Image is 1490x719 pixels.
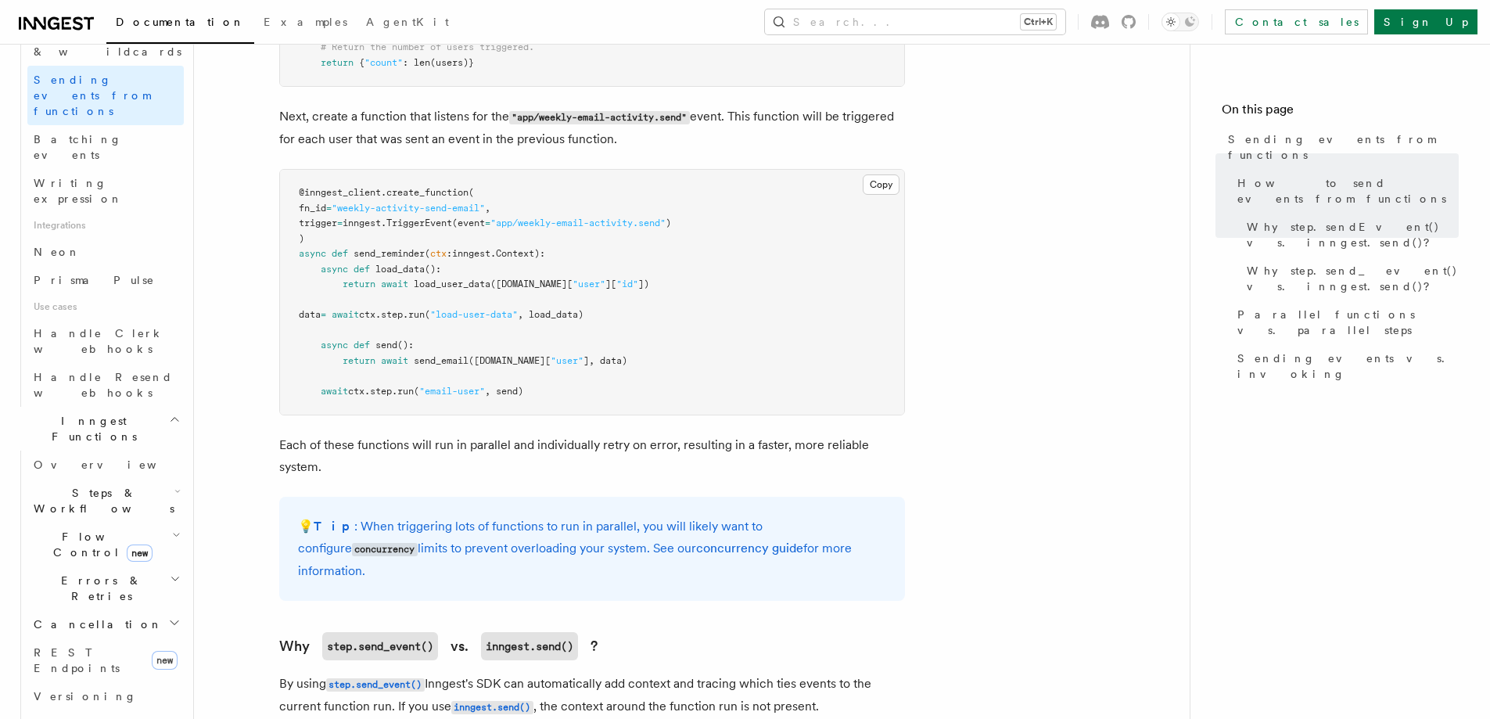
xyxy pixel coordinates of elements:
span: = [485,217,490,228]
button: Toggle dark mode [1161,13,1199,31]
span: run [397,386,414,397]
span: Neon [34,246,81,258]
span: Inngest Functions [13,413,169,444]
code: step.send_event() [326,678,425,692]
span: return [321,57,354,68]
a: Batching events [27,125,184,169]
span: TriggerEvent [386,217,452,228]
span: Cancellation [27,617,163,632]
span: . [490,248,496,259]
span: ][ [605,279,616,289]
a: Handle Resend webhooks [27,363,184,407]
span: Versioning [34,690,137,703]
span: def [354,340,370,351]
a: Sending events from functions [1222,125,1459,169]
a: Contact sales [1225,9,1368,34]
strong: Tip [314,519,354,534]
span: trigger [299,217,337,228]
span: new [127,545,153,562]
code: concurrency [352,543,418,556]
span: Documentation [116,16,245,28]
span: Flow Control [27,529,172,560]
a: Documentation [106,5,254,44]
span: return [343,355,375,366]
span: (event [452,217,485,228]
span: (): [397,340,414,351]
h4: On this page [1222,100,1459,125]
span: step [370,386,392,397]
span: (users)} [430,57,474,68]
span: Examples [264,16,347,28]
span: REST Endpoints [34,646,120,674]
span: "user" [551,355,583,366]
span: fn_id [299,203,326,214]
span: ([DOMAIN_NAME][ [469,355,551,366]
a: Sign Up [1374,9,1477,34]
span: def [332,248,348,259]
span: Writing expression [34,177,123,205]
span: create_function [386,187,469,198]
a: Handle Clerk webhooks [27,319,184,363]
button: Cancellation [27,610,184,638]
span: "id" [616,279,638,289]
span: , send) [485,386,523,397]
kbd: Ctrl+K [1021,14,1056,30]
span: async [321,340,348,351]
span: Sending events vs. invoking [1237,351,1459,382]
button: Search...Ctrl+K [765,9,1065,34]
span: = [321,309,326,320]
span: ]) [638,279,649,289]
a: Versioning [27,682,184,710]
span: @inngest_client [299,187,381,198]
span: ctx [430,248,447,259]
span: ( [425,248,430,259]
span: Why step.send_event() vs. inngest.send()? [1247,263,1459,294]
p: By using Inngest's SDK can automatically add context and tracing which ties events to the current... [279,673,905,718]
a: Whystep.send_event()vs.inngest.send()? [279,632,598,660]
a: Neon [27,238,184,266]
span: await [332,309,359,320]
button: Errors & Retries [27,566,184,610]
a: Writing expression [27,169,184,213]
a: Parallel functions vs. parallel steps [1231,300,1459,344]
span: send_email [414,355,469,366]
span: (): [425,264,441,275]
code: inngest.send() [481,632,578,660]
span: AgentKit [366,16,449,28]
span: load_user_data [414,279,490,289]
a: step.send_event() [326,676,425,691]
span: ) [299,233,304,244]
span: send [375,340,397,351]
span: return [343,279,375,289]
span: Sending events from functions [1228,131,1459,163]
button: Copy [863,174,899,195]
span: send_reminder [354,248,425,259]
a: Multiple triggers & wildcards [27,22,184,66]
span: How to send events from functions [1237,175,1459,207]
a: Sending events vs. invoking [1231,344,1459,388]
a: How to send events from functions [1231,169,1459,213]
span: step [381,309,403,320]
span: Steps & Workflows [27,485,174,516]
code: "app/weekly-email-activity.send" [509,111,690,124]
code: inngest.send() [451,701,533,714]
button: Steps & Workflows [27,479,184,523]
span: : [447,248,452,259]
p: 💡 : When triggering lots of functions to run in parallel, you will likely want to configure limit... [298,516,886,582]
span: Sending events from functions [34,74,150,117]
span: def [354,264,370,275]
span: ) [666,217,671,228]
span: ctx [348,386,364,397]
span: Handle Clerk webhooks [34,327,164,355]
span: Integrations [27,213,184,238]
span: { [359,57,364,68]
span: Why step.sendEvent() vs. inngest.send()? [1247,219,1459,250]
span: ( [469,187,474,198]
span: Use cases [27,294,184,319]
span: "app/weekly-email-activity.send" [490,217,666,228]
span: : [403,57,408,68]
span: await [321,386,348,397]
a: concurrency guide [696,541,803,555]
span: , [485,203,490,214]
a: inngest.send() [451,699,533,714]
